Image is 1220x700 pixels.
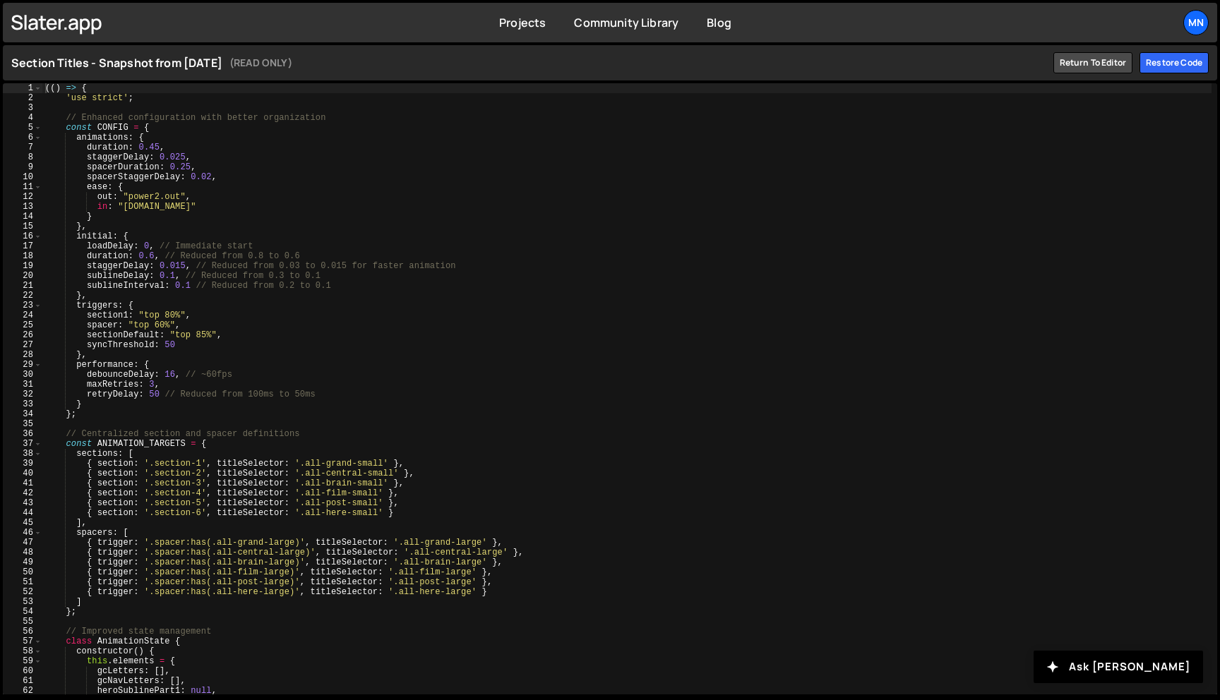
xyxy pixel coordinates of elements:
a: Community Library [574,15,678,30]
div: 51 [3,577,42,587]
a: MN [1183,10,1209,35]
div: 47 [3,538,42,548]
div: 56 [3,627,42,636]
div: 44 [3,508,42,518]
button: Ask [PERSON_NAME] [1034,651,1203,683]
div: 12 [3,192,42,202]
div: 14 [3,212,42,222]
div: 32 [3,390,42,399]
div: 46 [3,528,42,538]
div: 8 [3,152,42,162]
div: 48 [3,548,42,557]
div: 22 [3,291,42,301]
div: Restore code [1140,52,1209,73]
div: 15 [3,222,42,231]
div: 37 [3,439,42,449]
div: 58 [3,646,42,656]
div: 33 [3,399,42,409]
div: 45 [3,518,42,528]
div: 53 [3,597,42,607]
div: 2 [3,93,42,103]
div: 49 [3,557,42,567]
div: 25 [3,320,42,330]
div: 28 [3,350,42,360]
div: 38 [3,449,42,459]
div: 35 [3,419,42,429]
div: 29 [3,360,42,370]
div: 42 [3,488,42,498]
div: 54 [3,607,42,617]
div: 23 [3,301,42,310]
div: 39 [3,459,42,469]
h1: Section Titles - Snapshot from [DATE] [11,54,1046,71]
div: 18 [3,251,42,261]
div: 7 [3,143,42,152]
div: 16 [3,231,42,241]
div: 13 [3,202,42,212]
div: 4 [3,113,42,123]
div: 57 [3,636,42,646]
div: 41 [3,478,42,488]
div: 60 [3,666,42,676]
div: 26 [3,330,42,340]
div: 3 [3,103,42,113]
div: 30 [3,370,42,380]
div: 59 [3,656,42,666]
div: 24 [3,310,42,320]
div: 62 [3,686,42,696]
a: Return to editor [1053,52,1133,73]
div: 31 [3,380,42,390]
div: 36 [3,429,42,439]
div: 34 [3,409,42,419]
div: 27 [3,340,42,350]
div: 20 [3,271,42,281]
div: 19 [3,261,42,271]
div: 6 [3,133,42,143]
small: (READ ONLY) [229,54,292,71]
div: 50 [3,567,42,577]
div: 55 [3,617,42,627]
div: 52 [3,587,42,597]
div: 40 [3,469,42,478]
div: 43 [3,498,42,508]
div: 11 [3,182,42,192]
a: Blog [707,15,731,30]
div: 17 [3,241,42,251]
div: 10 [3,172,42,182]
div: 9 [3,162,42,172]
div: 5 [3,123,42,133]
a: Projects [499,15,546,30]
div: 1 [3,83,42,93]
div: 21 [3,281,42,291]
div: 61 [3,676,42,686]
